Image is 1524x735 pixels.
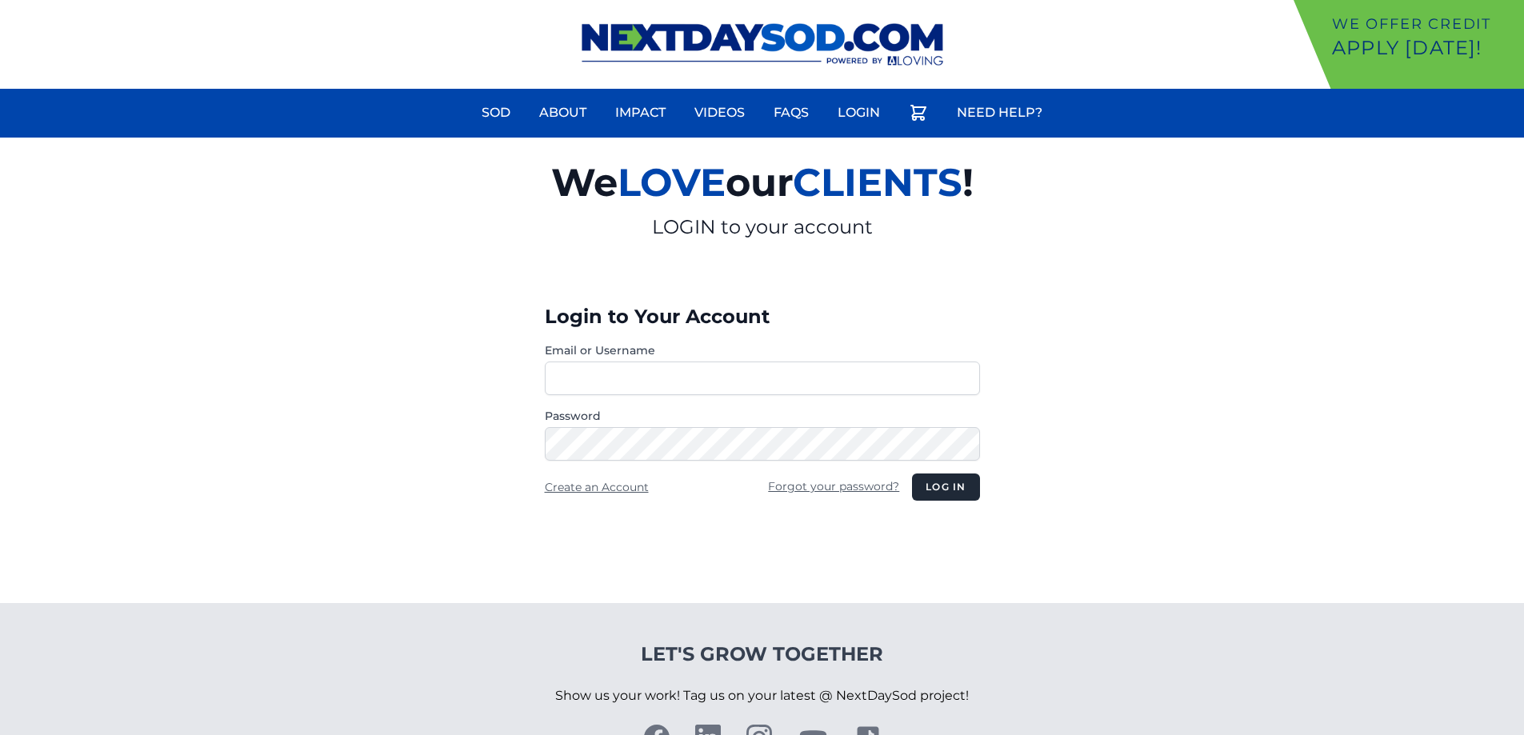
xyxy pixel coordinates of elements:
a: Sod [472,94,520,132]
a: Create an Account [545,480,649,494]
p: Show us your work! Tag us on your latest @ NextDaySod project! [555,667,969,725]
h2: We our ! [366,150,1159,214]
h3: Login to Your Account [545,304,980,330]
span: CLIENTS [793,159,962,206]
p: LOGIN to your account [366,214,1159,240]
a: FAQs [764,94,818,132]
p: We offer Credit [1332,13,1518,35]
label: Password [545,408,980,424]
a: About [530,94,596,132]
a: Need Help? [947,94,1052,132]
button: Log in [912,473,979,501]
p: Apply [DATE]! [1332,35,1518,61]
a: Videos [685,94,754,132]
h4: Let's Grow Together [555,641,969,667]
span: LOVE [618,159,726,206]
a: Impact [606,94,675,132]
label: Email or Username [545,342,980,358]
a: Forgot your password? [768,479,899,493]
a: Login [828,94,890,132]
